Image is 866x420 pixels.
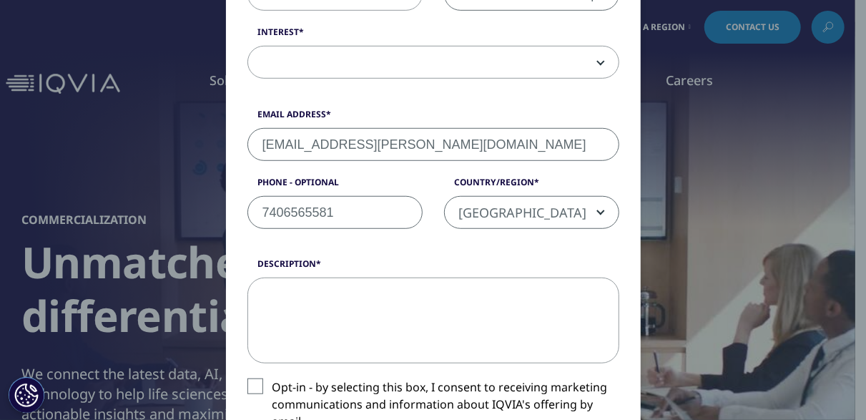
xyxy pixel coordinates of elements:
span: United States [444,196,619,229]
label: Email Address [247,108,619,128]
span: United States [445,197,619,230]
button: Cookies Settings [9,377,44,413]
label: Interest [247,26,619,46]
label: Country/Region [444,176,619,196]
label: Phone - Optional [247,176,423,196]
label: Description [247,258,619,278]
